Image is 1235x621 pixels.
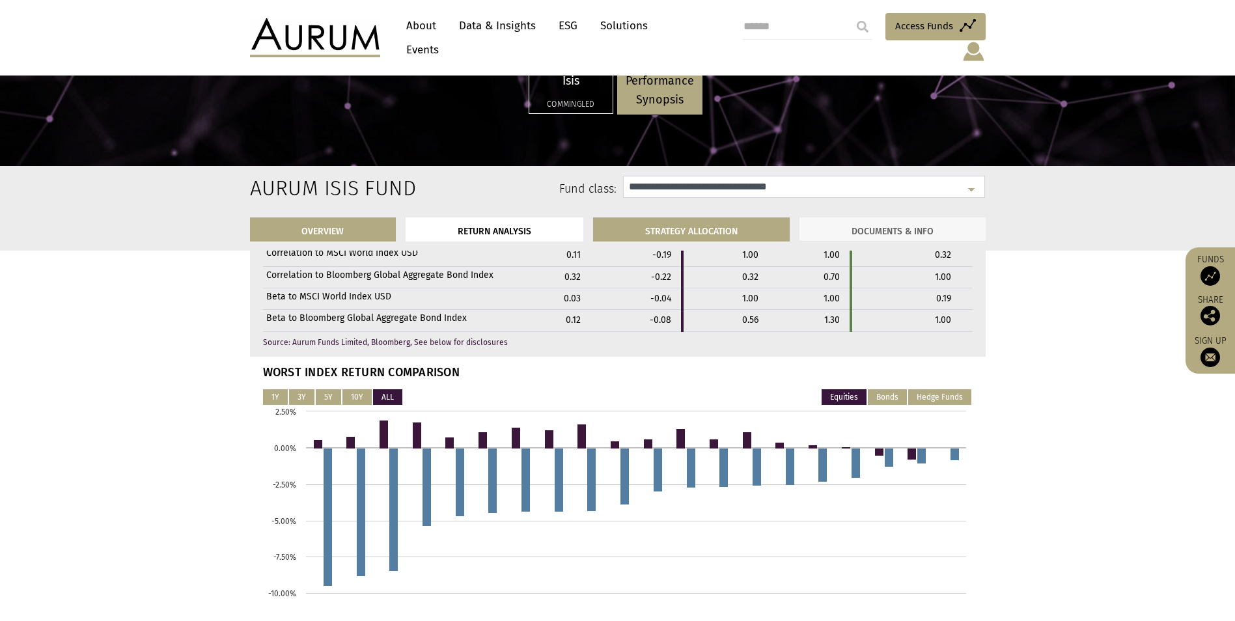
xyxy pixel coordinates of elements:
[590,245,682,266] td: -0.19
[682,266,768,288] td: 0.32
[768,288,851,309] td: 1.00
[682,288,768,309] td: 1.00
[851,310,961,331] td: 1.00
[250,18,380,57] img: Aurum
[799,217,986,241] a: DOCUMENTS & INFO
[885,13,986,40] a: Access Funds
[895,18,953,34] span: Access Funds
[768,310,851,331] td: 1.30
[289,389,314,405] button: 3Y
[1200,306,1220,325] img: Share this post
[850,14,876,40] input: Submit
[452,14,542,38] a: Data & Insights
[263,288,497,309] th: Beta to MSCI World Index USD
[768,266,851,288] td: 0.70
[271,517,296,526] text: -5.00%
[263,389,288,405] button: 1Y
[497,310,590,331] td: 0.12
[682,245,768,266] td: 1.00
[822,389,867,405] button: Equities
[590,288,682,309] td: -0.04
[962,40,986,62] img: account-icon.svg
[400,38,439,62] a: Events
[1192,335,1228,367] a: Sign up
[373,389,402,405] button: ALL
[1192,254,1228,286] a: Funds
[961,266,1067,288] td: 1.00
[342,389,372,405] button: 10Y
[1200,348,1220,367] img: Sign up to our newsletter
[316,389,341,405] button: 5Y
[273,553,296,562] text: -7.50%
[268,589,296,598] text: -10.00%
[263,338,973,347] p: Source: Aurum Funds Limited, Bloomberg, See below for disclosures
[552,14,584,38] a: ESG
[250,176,356,200] h2: Aurum Isis Fund
[961,310,1067,331] td: 1.00
[497,245,590,266] td: 0.11
[851,245,961,266] td: 0.32
[275,407,296,417] text: 2.50%
[400,14,443,38] a: About
[768,245,851,266] td: 1.00
[376,181,617,198] label: Fund class:
[961,245,1067,266] td: 0.70
[961,288,1067,309] td: 0.37
[1192,296,1228,325] div: Share
[497,288,590,309] td: 0.03
[851,266,961,288] td: 1.00
[851,288,961,309] td: 0.19
[908,389,971,405] button: Hedge Funds
[274,444,296,453] text: 0.00%
[868,389,907,405] button: Bonds
[263,365,460,379] strong: WORST INDEX RETURN COMPARISON
[263,266,497,288] th: Correlation to Bloomberg Global Aggregate Bond Index
[594,14,654,38] a: Solutions
[263,245,497,266] th: Correlation to MSCI World Index USD
[590,266,682,288] td: -0.22
[626,72,694,109] p: Performance Synopsis
[590,310,682,331] td: -0.08
[1200,266,1220,286] img: Access Funds
[593,217,790,241] a: STRATEGY ALLOCATION
[250,217,396,241] a: OVERVIEW
[538,100,604,108] h5: Commingled
[273,480,296,490] text: -2.50%
[682,310,768,331] td: 0.56
[497,266,590,288] td: 0.32
[538,72,604,90] p: Isis
[263,310,497,331] th: Beta to Bloomberg Global Aggregate Bond Index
